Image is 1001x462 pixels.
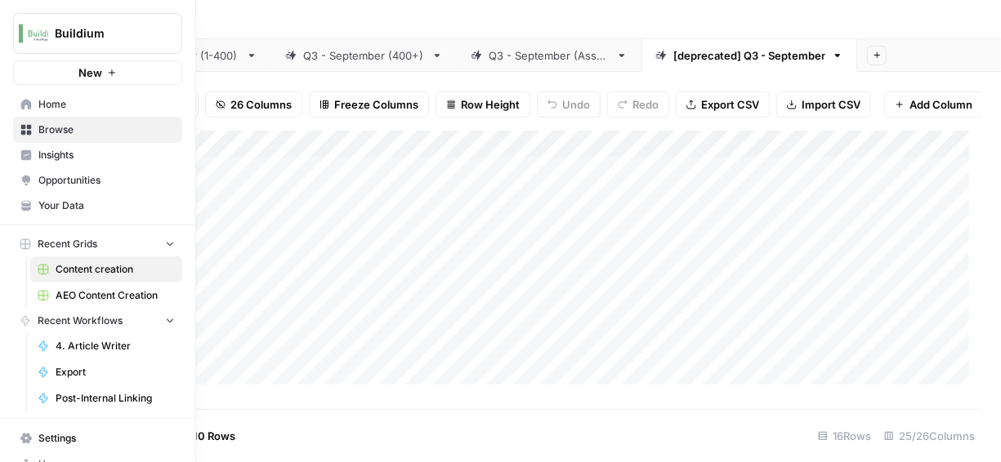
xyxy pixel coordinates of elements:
span: Recent Workflows [38,313,123,328]
a: Browse [13,117,182,143]
span: Insights [38,148,175,162]
button: Recent Workflows [13,309,182,333]
a: [deprecated] Q3 - September [641,39,857,72]
button: Recent Grids [13,232,182,256]
span: Export [56,365,175,380]
button: Undo [537,91,601,118]
a: Insights [13,142,182,168]
button: Add Column [884,91,983,118]
button: Row Height [436,91,530,118]
span: Add Column [909,96,972,113]
a: 4. Article Writer [30,333,182,359]
span: Import CSV [802,96,860,113]
span: Home [38,97,175,112]
div: Q3 - September (400+) [303,47,425,64]
div: 25/26 Columns [878,423,981,449]
button: New [13,60,182,85]
button: Import CSV [776,91,871,118]
span: Post-Internal Linking [56,391,175,406]
div: [deprecated] Q3 - September [673,47,825,64]
span: Settings [38,431,175,446]
span: Buildium [55,25,154,42]
button: Freeze Columns [309,91,429,118]
span: Browse [38,122,175,137]
span: Export CSV [701,96,759,113]
span: Undo [562,96,590,113]
div: 16 Rows [811,423,878,449]
button: Redo [607,91,669,118]
a: Post-Internal Linking [30,385,182,411]
a: Export [30,359,182,385]
img: Buildium Logo [19,19,48,48]
a: AEO Content Creation [30,282,182,309]
span: Your Data [38,198,175,213]
span: 26 Columns [230,96,292,113]
a: Content creation [30,256,182,282]
span: Opportunities [38,173,175,188]
button: Workspace: Buildium [13,13,182,54]
a: Q3 - September (Assn.) [457,39,641,72]
span: Row Height [461,96,520,113]
span: 4. Article Writer [56,339,175,353]
a: Opportunities [13,167,182,193]
span: Add 10 Rows [170,428,235,444]
button: 26 Columns [205,91,302,118]
a: Settings [13,425,182,451]
a: Q3 - September (400+) [271,39,457,72]
a: Your Data [13,193,182,219]
a: Home [13,91,182,118]
div: Q3 - September (Assn.) [489,47,610,64]
span: Recent Grids [38,237,97,251]
span: Freeze Columns [334,96,418,113]
span: New [78,64,102,81]
span: AEO Content Creation [56,288,175,303]
span: Redo [632,96,659,113]
button: Export CSV [676,91,770,118]
span: Content creation [56,262,175,277]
